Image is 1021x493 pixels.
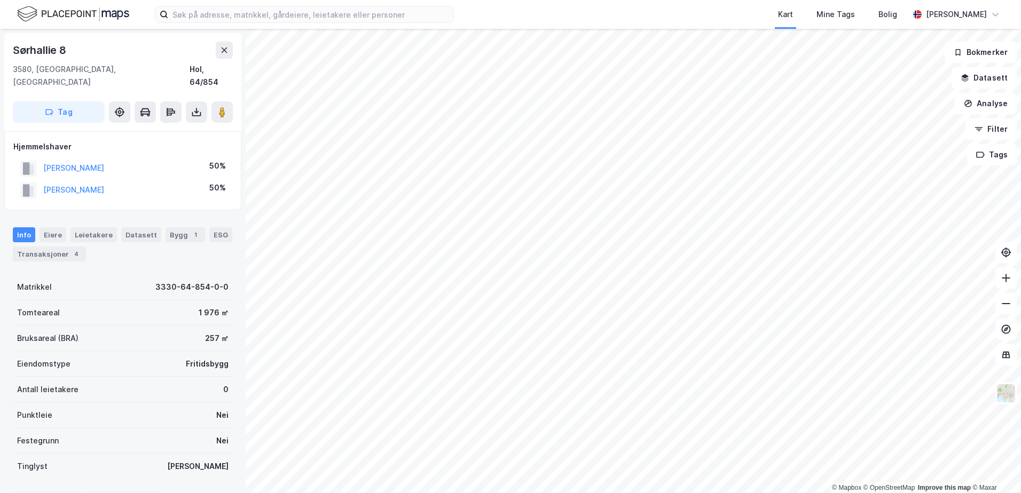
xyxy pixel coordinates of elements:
[17,434,59,447] div: Festegrunn
[13,63,190,89] div: 3580, [GEOGRAPHIC_DATA], [GEOGRAPHIC_DATA]
[190,63,233,89] div: Hol, 64/854
[816,8,855,21] div: Mine Tags
[216,409,229,422] div: Nei
[878,8,897,21] div: Bolig
[832,484,861,491] a: Mapbox
[13,140,232,153] div: Hjemmelshaver
[952,67,1017,89] button: Datasett
[190,229,201,240] div: 1
[926,8,987,21] div: [PERSON_NAME]
[17,332,78,345] div: Bruksareal (BRA)
[17,460,48,473] div: Tinglyst
[168,6,453,22] input: Søk på adresse, matrikkel, gårdeiere, leietakere eller personer
[71,249,82,259] div: 4
[13,42,68,59] div: Sørhallie 8
[166,227,205,242] div: Bygg
[13,227,35,242] div: Info
[13,246,86,261] div: Transaksjoner
[199,306,229,319] div: 1 976 ㎡
[209,160,226,172] div: 50%
[17,383,78,396] div: Antall leietakere
[223,383,229,396] div: 0
[186,357,229,370] div: Fritidsbygg
[17,357,70,370] div: Eiendomstype
[918,484,971,491] a: Improve this map
[205,332,229,345] div: 257 ㎡
[17,281,52,293] div: Matrikkel
[216,434,229,447] div: Nei
[968,442,1021,493] iframe: Chat Widget
[155,281,229,293] div: 3330-64-854-0-0
[996,383,1016,403] img: Z
[945,42,1017,63] button: Bokmerker
[40,227,66,242] div: Eiere
[17,306,60,319] div: Tomteareal
[17,409,52,422] div: Punktleie
[967,144,1017,165] button: Tags
[863,484,915,491] a: OpenStreetMap
[778,8,793,21] div: Kart
[17,5,129,23] img: logo.f888ab2527a4732fd821a326f86c7f29.svg
[13,101,105,123] button: Tag
[167,460,229,473] div: [PERSON_NAME]
[209,227,232,242] div: ESG
[965,118,1017,140] button: Filter
[955,93,1017,114] button: Analyse
[968,442,1021,493] div: Kontrollprogram for chat
[121,227,161,242] div: Datasett
[209,181,226,194] div: 50%
[70,227,117,242] div: Leietakere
